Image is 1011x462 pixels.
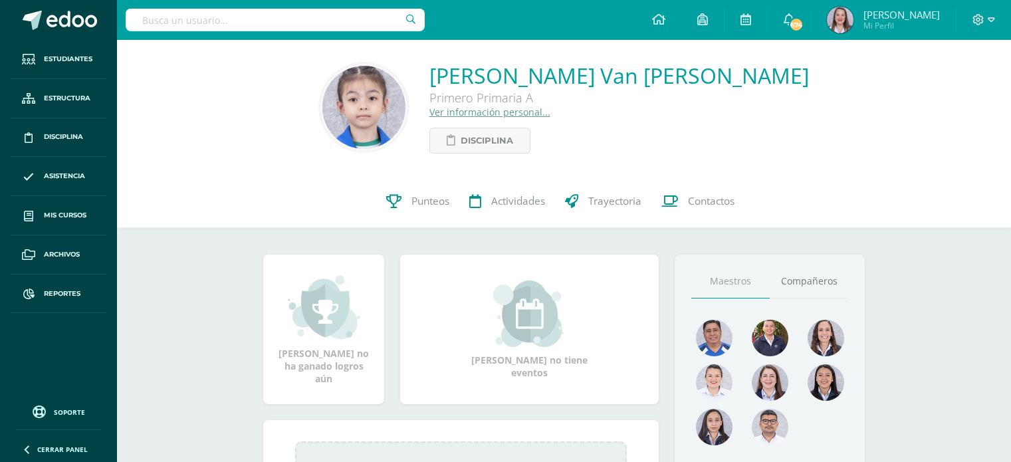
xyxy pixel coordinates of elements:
[752,409,788,445] img: d6c62e55136ce070cea243f2097fe69e.png
[37,445,88,454] span: Cerrar panel
[493,281,566,347] img: event_small.png
[11,235,106,275] a: Archivos
[44,93,90,104] span: Estructura
[288,274,360,340] img: achievement_small.png
[429,61,809,90] a: [PERSON_NAME] Van [PERSON_NAME]
[11,157,106,196] a: Asistencia
[696,364,732,401] img: 7ef0abecf3cb5f20e0dea8836716ec39.png
[588,194,641,208] span: Trayectoria
[463,281,596,379] div: [PERSON_NAME] no tiene eventos
[54,407,85,417] span: Soporte
[44,249,80,260] span: Archivos
[863,20,940,31] span: Mi Perfil
[277,274,371,385] div: [PERSON_NAME] no ha ganado logros aún
[827,7,853,33] img: f9711090296037b085c033ea50106f78.png
[11,40,106,79] a: Estudiantes
[863,8,940,21] span: [PERSON_NAME]
[651,175,744,228] a: Contactos
[491,194,545,208] span: Actividades
[696,320,732,356] img: 3fa84f42f3e29fcac37698908b932198.png
[555,175,651,228] a: Trayectoria
[696,409,732,445] img: 522dc90edefdd00265ec7718d30b3fcb.png
[44,132,83,142] span: Disciplina
[752,364,788,401] img: 4ad40b1689e633dc4baef21ec155021e.png
[44,54,92,64] span: Estudiantes
[126,9,425,31] input: Busca un usuario...
[44,210,86,221] span: Mis cursos
[808,364,844,401] img: 0b8afb0e9ad341cd87b7b175ecf46839.png
[376,175,459,228] a: Punteos
[11,275,106,314] a: Reportes
[44,289,80,299] span: Reportes
[808,320,844,356] img: 26f1d851790cd384b861cf4e957c0f09.png
[429,106,550,118] a: Ver información personal...
[16,402,101,420] a: Soporte
[752,320,788,356] img: 6dfc3065da4204f320af9e3560cd3894.png
[429,128,530,154] a: Disciplina
[691,265,770,298] a: Maestros
[459,175,555,228] a: Actividades
[429,90,809,106] div: Primero Primaria A
[44,171,85,181] span: Asistencia
[789,17,804,32] span: 674
[11,196,106,235] a: Mis cursos
[411,194,449,208] span: Punteos
[11,118,106,158] a: Disciplina
[770,265,848,298] a: Compañeros
[322,66,405,149] img: 7ff85510312fcdd07f6776fcf4bc3eca.png
[688,194,734,208] span: Contactos
[11,79,106,118] a: Estructura
[461,128,513,153] span: Disciplina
